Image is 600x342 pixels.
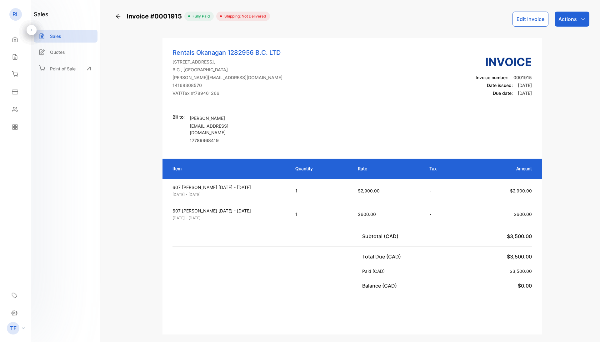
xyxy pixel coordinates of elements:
[172,59,282,65] p: [STREET_ADDRESS],
[172,207,284,214] p: 607 [PERSON_NAME] [DATE] - [DATE]
[493,90,513,96] span: Due date:
[172,165,283,172] p: Item
[574,316,600,342] iframe: LiveChat chat widget
[190,13,210,19] span: fully paid
[358,165,417,172] p: Rate
[429,211,459,217] p: -
[295,165,345,172] p: Quantity
[172,90,282,96] p: VAT/Tax #: 789461266
[127,12,184,21] span: Invoice #0001915
[172,192,284,197] p: [DATE] - [DATE]
[190,137,262,144] p: 17789968419
[514,212,532,217] span: $600.00
[507,253,532,260] span: $3,500.00
[476,75,508,80] span: Invoice number:
[518,283,532,289] span: $0.00
[358,188,380,193] span: $2,900.00
[512,12,548,27] button: Edit Invoice
[10,324,17,332] p: TF
[222,13,266,19] span: Shipping: Not Delivered
[518,83,532,88] span: [DATE]
[518,90,532,96] span: [DATE]
[513,75,532,80] span: 0001915
[172,66,282,73] p: B.C., [GEOGRAPHIC_DATA]
[12,10,19,18] p: RL
[476,54,532,70] h3: Invoice
[34,10,48,18] h1: sales
[34,30,97,43] a: Sales
[34,46,97,59] a: Quotes
[34,62,97,75] a: Point of Sale
[190,123,262,136] p: [EMAIL_ADDRESS][DOMAIN_NAME]
[50,49,65,55] p: Quotes
[295,211,345,217] p: 1
[429,165,459,172] p: Tax
[362,253,403,260] p: Total Due (CAD)
[555,12,589,27] button: Actions
[172,48,282,57] p: Rentals Okanagan 1282956 B.C. LTD
[172,184,284,191] p: 607 [PERSON_NAME] [DATE] - [DATE]
[172,215,284,221] p: [DATE] - [DATE]
[558,15,577,23] p: Actions
[172,74,282,81] p: [PERSON_NAME][EMAIL_ADDRESS][DOMAIN_NAME]
[510,268,532,274] span: $3,500.00
[507,233,532,239] span: $3,500.00
[362,268,387,274] p: Paid (CAD)
[429,187,459,194] p: -
[295,187,345,194] p: 1
[510,188,532,193] span: $2,900.00
[362,282,399,289] p: Balance (CAD)
[362,232,401,240] p: Subtotal (CAD)
[172,114,185,120] p: Bill to:
[487,83,513,88] span: Date issued:
[358,212,376,217] span: $600.00
[50,65,76,72] p: Point of Sale
[50,33,61,39] p: Sales
[190,115,262,121] p: [PERSON_NAME]
[172,82,282,89] p: 14168308570
[471,165,532,172] p: Amount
